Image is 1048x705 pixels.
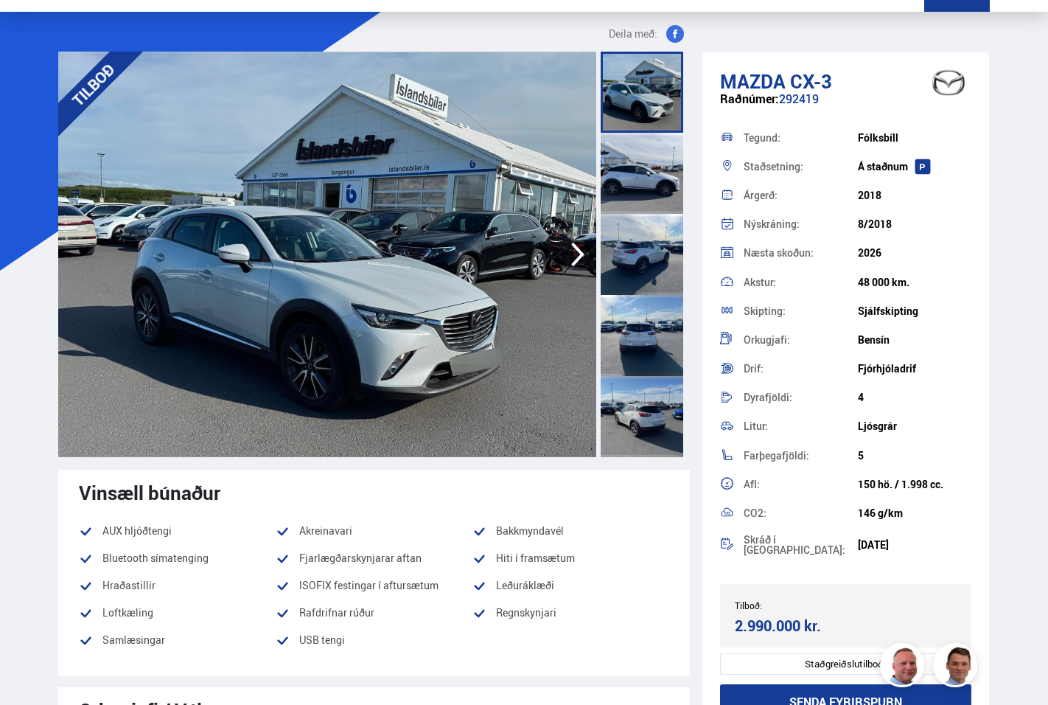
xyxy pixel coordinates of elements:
[858,132,972,144] div: Fólksbíll
[858,392,972,403] div: 4
[744,306,858,316] div: Skipting:
[858,305,972,317] div: Sjálfskipting
[744,190,858,201] div: Árgerð:
[720,653,972,675] div: Staðgreiðslutilboð!
[744,133,858,143] div: Tegund:
[735,616,842,636] div: 2.990.000 kr.
[744,508,858,518] div: CO2:
[858,334,972,346] div: Bensín
[744,335,858,345] div: Orkugjafi:
[744,248,858,258] div: Næsta skoðun:
[38,29,149,140] div: TILBOÐ
[919,60,978,105] img: brand logo
[472,522,669,540] li: Bakkmyndavél
[79,631,276,649] li: Samlæsingar
[744,219,858,229] div: Nýskráning:
[858,190,972,201] div: 2018
[79,604,276,622] li: Loftkæling
[720,91,779,107] span: Raðnúmer:
[744,451,858,461] div: Farþegafjöldi:
[858,363,972,375] div: Fjórhjóladrif
[744,392,858,403] div: Dyrafjöldi:
[858,479,972,490] div: 150 hö. / 1.998 cc.
[720,68,786,94] span: Mazda
[472,604,669,622] li: Regnskynjari
[858,247,972,259] div: 2026
[79,482,669,504] div: Vinsæll búnaður
[744,277,858,288] div: Akstur:
[790,68,832,94] span: CX-3
[858,420,972,432] div: Ljósgrár
[858,450,972,462] div: 5
[720,92,972,121] div: 292419
[858,161,972,173] div: Á staðnum
[858,539,972,551] div: [DATE]
[744,421,858,431] div: Litur:
[276,522,472,540] li: Akreinavari
[276,631,472,659] li: USB tengi
[276,604,472,622] li: Rafdrifnar rúður
[12,6,56,50] button: Opna LiveChat spjallviðmót
[276,549,472,567] li: Fjarlægðarskynjarar aftan
[858,218,972,230] div: 8/2018
[79,577,276,594] li: Hraðastillir
[58,52,596,457] img: 3487337.jpeg
[858,277,972,288] div: 48 000 km.
[735,600,846,611] div: Tilboð:
[79,549,276,567] li: Bluetooth símatenging
[744,364,858,374] div: Drif:
[858,507,972,519] div: 146 g/km
[472,549,669,567] li: Hiti í framsætum
[935,645,979,690] img: FbJEzSuNWCJXmdc-.webp
[472,577,669,594] li: Leðuráklæði
[744,162,858,172] div: Staðsetning:
[744,535,858,555] div: Skráð í [GEOGRAPHIC_DATA]:
[744,479,858,490] div: Afl:
[276,577,472,594] li: ISOFIX festingar í aftursætum
[882,645,926,690] img: siFngHWaQ9KaOqBr.png
[609,25,657,43] span: Deila með:
[603,25,690,43] button: Deila með:
[79,522,276,540] li: AUX hljóðtengi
